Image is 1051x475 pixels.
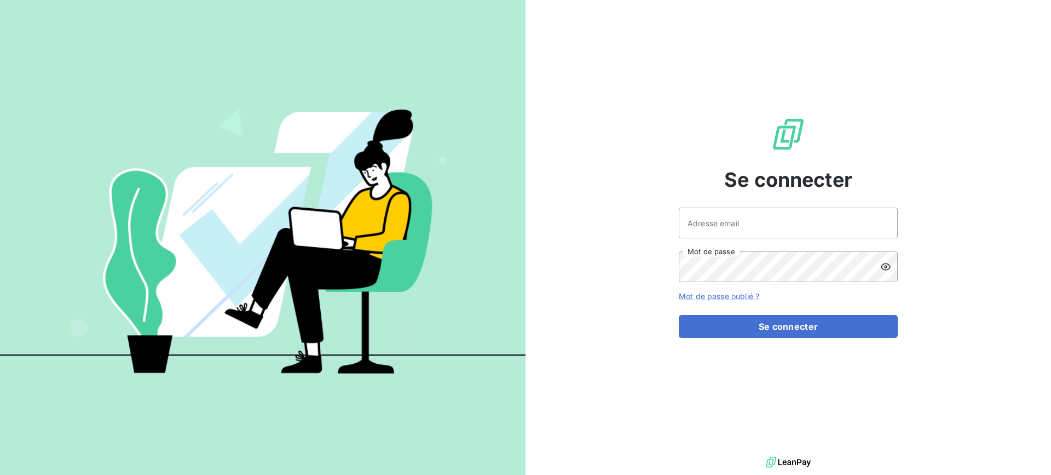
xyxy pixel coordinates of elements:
span: Se connecter [724,165,852,194]
img: logo [766,454,811,471]
button: Se connecter [679,315,898,338]
img: Logo LeanPay [771,117,806,152]
a: Mot de passe oublié ? [679,291,759,301]
input: placeholder [679,208,898,238]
